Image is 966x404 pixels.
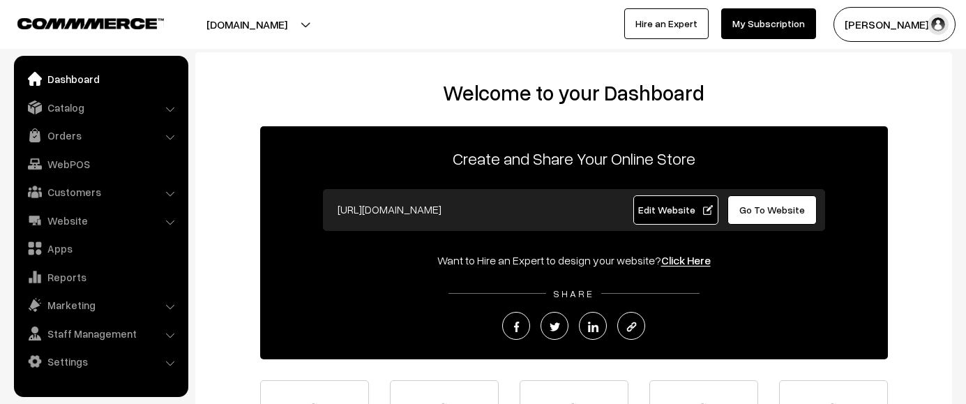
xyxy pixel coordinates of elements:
[17,66,183,91] a: Dashboard
[624,8,709,39] a: Hire an Expert
[633,195,718,225] a: Edit Website
[721,8,816,39] a: My Subscription
[17,123,183,148] a: Orders
[17,292,183,317] a: Marketing
[661,253,711,267] a: Click Here
[739,204,805,216] span: Go To Website
[17,208,183,233] a: Website
[17,321,183,346] a: Staff Management
[727,195,817,225] a: Go To Website
[17,236,183,261] a: Apps
[928,14,949,35] img: user
[17,18,164,29] img: COMMMERCE
[17,14,139,31] a: COMMMERCE
[260,146,888,171] p: Create and Share Your Online Store
[17,151,183,177] a: WebPOS
[17,349,183,374] a: Settings
[546,287,601,299] span: SHARE
[17,264,183,290] a: Reports
[260,252,888,269] div: Want to Hire an Expert to design your website?
[17,179,183,204] a: Customers
[209,80,938,105] h2: Welcome to your Dashboard
[833,7,956,42] button: [PERSON_NAME] S…
[17,95,183,120] a: Catalog
[158,7,336,42] button: [DOMAIN_NAME]
[638,204,713,216] span: Edit Website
